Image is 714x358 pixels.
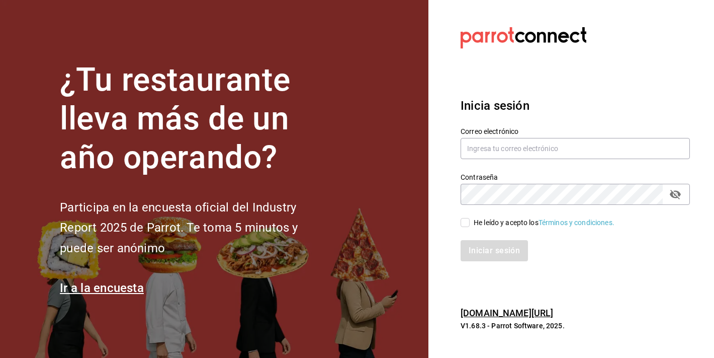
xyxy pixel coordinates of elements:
h1: ¿Tu restaurante lleva más de un año operando? [60,61,331,177]
a: [DOMAIN_NAME][URL] [461,308,553,318]
div: He leído y acepto los [474,218,614,228]
label: Correo electrónico [461,128,690,135]
h3: Inicia sesión [461,97,690,115]
button: passwordField [667,186,684,203]
a: Ir a la encuesta [60,281,144,295]
h2: Participa en la encuesta oficial del Industry Report 2025 de Parrot. Te toma 5 minutos y puede se... [60,197,331,259]
p: V1.68.3 - Parrot Software, 2025. [461,321,690,331]
label: Contraseña [461,174,690,181]
a: Términos y condiciones. [539,219,614,227]
input: Ingresa tu correo electrónico [461,138,690,159]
